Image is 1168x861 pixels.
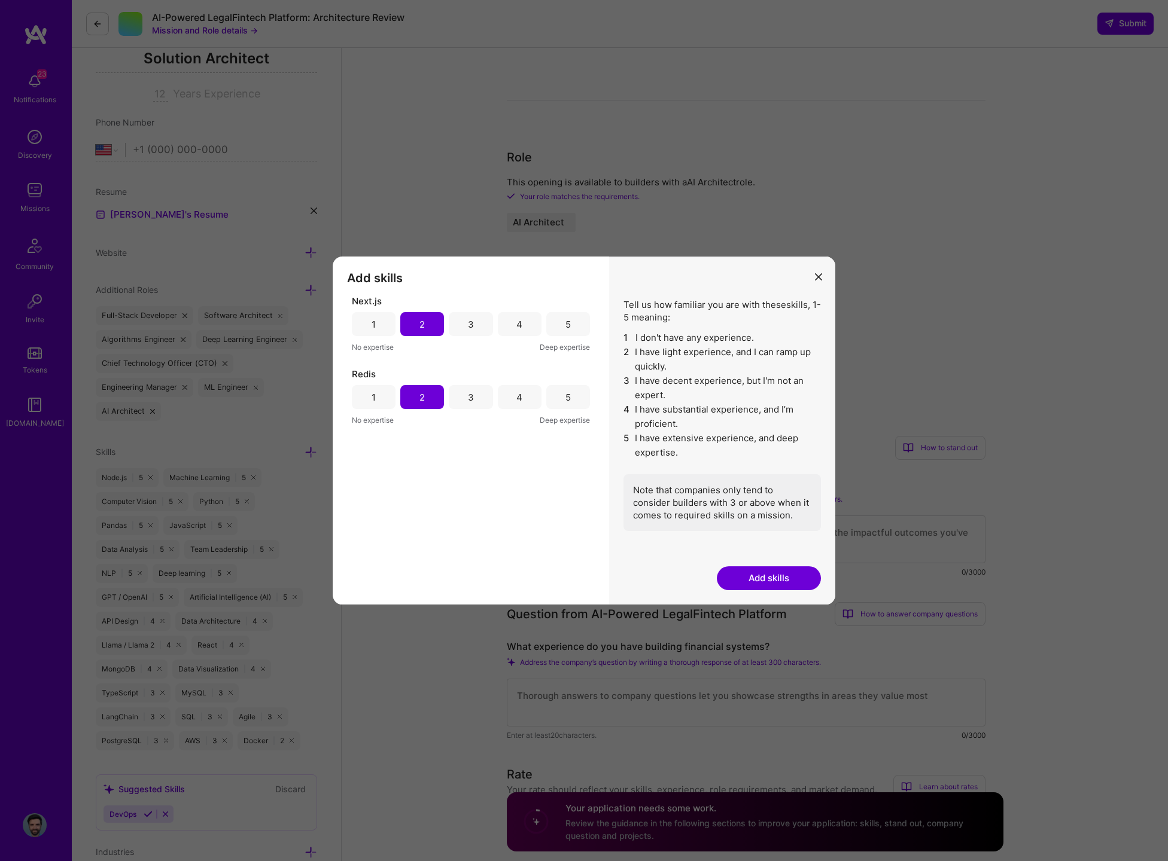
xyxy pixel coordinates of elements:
[623,431,630,460] span: 5
[623,331,821,345] li: I don't have any experience.
[516,391,522,404] div: 4
[623,345,630,374] span: 2
[623,402,821,431] li: I have substantial experience, and I’m proficient.
[468,391,474,404] div: 3
[352,368,376,380] span: Redis
[623,431,821,460] li: I have extensive experience, and deep expertise.
[717,566,821,590] button: Add skills
[540,414,590,426] span: Deep expertise
[565,318,571,331] div: 5
[623,374,630,402] span: 3
[372,318,376,331] div: 1
[815,273,822,280] i: icon Close
[352,295,382,307] span: Next.js
[623,345,821,374] li: I have light experience, and I can ramp up quickly.
[347,271,595,285] h3: Add skills
[540,341,590,353] span: Deep expertise
[516,318,522,331] div: 4
[468,318,474,331] div: 3
[623,474,821,531] div: Note that companies only tend to consider builders with 3 or above when it comes to required skil...
[372,391,376,404] div: 1
[419,318,425,331] div: 2
[352,414,394,426] span: No expertise
[623,374,821,402] li: I have decent experience, but I'm not an expert.
[623,298,821,531] div: Tell us how familiar you are with these skills , 1-5 meaning:
[565,391,571,404] div: 5
[352,341,394,353] span: No expertise
[333,257,835,604] div: modal
[623,331,631,345] span: 1
[623,402,630,431] span: 4
[419,391,425,404] div: 2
